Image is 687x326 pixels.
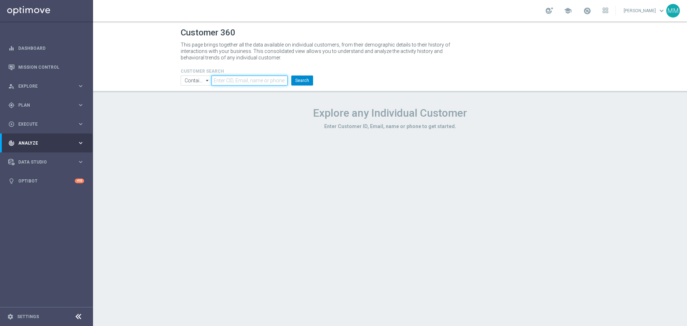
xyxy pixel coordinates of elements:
i: settings [7,313,14,320]
div: Execute [8,121,77,127]
span: Explore [18,84,77,88]
button: Mission Control [8,64,84,70]
div: Mission Control [8,58,84,77]
input: Enter CID, Email, name or phone [211,76,288,86]
i: arrow_drop_down [204,76,211,85]
h4: CUSTOMER SEARCH [181,69,313,74]
i: track_changes [8,140,15,146]
a: [PERSON_NAME]keyboard_arrow_down [623,5,666,16]
div: Data Studio [8,159,77,165]
span: Data Studio [18,160,77,164]
span: school [564,7,572,15]
i: keyboard_arrow_right [77,140,84,146]
button: play_circle_outline Execute keyboard_arrow_right [8,121,84,127]
i: keyboard_arrow_right [77,121,84,127]
span: Analyze [18,141,77,145]
div: Analyze [8,140,77,146]
input: Contains [181,76,211,86]
i: keyboard_arrow_right [77,102,84,108]
a: Settings [17,315,39,319]
span: Plan [18,103,77,107]
button: gps_fixed Plan keyboard_arrow_right [8,102,84,108]
h1: Explore any Individual Customer [181,107,599,120]
span: keyboard_arrow_down [658,7,666,15]
i: keyboard_arrow_right [77,159,84,165]
button: equalizer Dashboard [8,45,84,51]
h3: Enter Customer ID, Email, name or phone to get started. [181,123,599,130]
a: Mission Control [18,58,84,77]
div: Optibot [8,171,84,190]
div: +10 [75,179,84,183]
div: MM [666,4,680,18]
span: Execute [18,122,77,126]
div: Plan [8,102,77,108]
button: track_changes Analyze keyboard_arrow_right [8,140,84,146]
i: person_search [8,83,15,89]
button: person_search Explore keyboard_arrow_right [8,83,84,89]
i: lightbulb [8,178,15,184]
i: play_circle_outline [8,121,15,127]
button: Data Studio keyboard_arrow_right [8,159,84,165]
p: This page brings together all the data available on individual customers, from their demographic ... [181,42,456,61]
button: lightbulb Optibot +10 [8,178,84,184]
i: equalizer [8,45,15,52]
i: keyboard_arrow_right [77,83,84,89]
h1: Customer 360 [181,28,599,38]
button: Search [291,76,313,86]
div: Dashboard [8,39,84,58]
a: Optibot [18,171,75,190]
a: Dashboard [18,39,84,58]
div: Explore [8,83,77,89]
i: gps_fixed [8,102,15,108]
